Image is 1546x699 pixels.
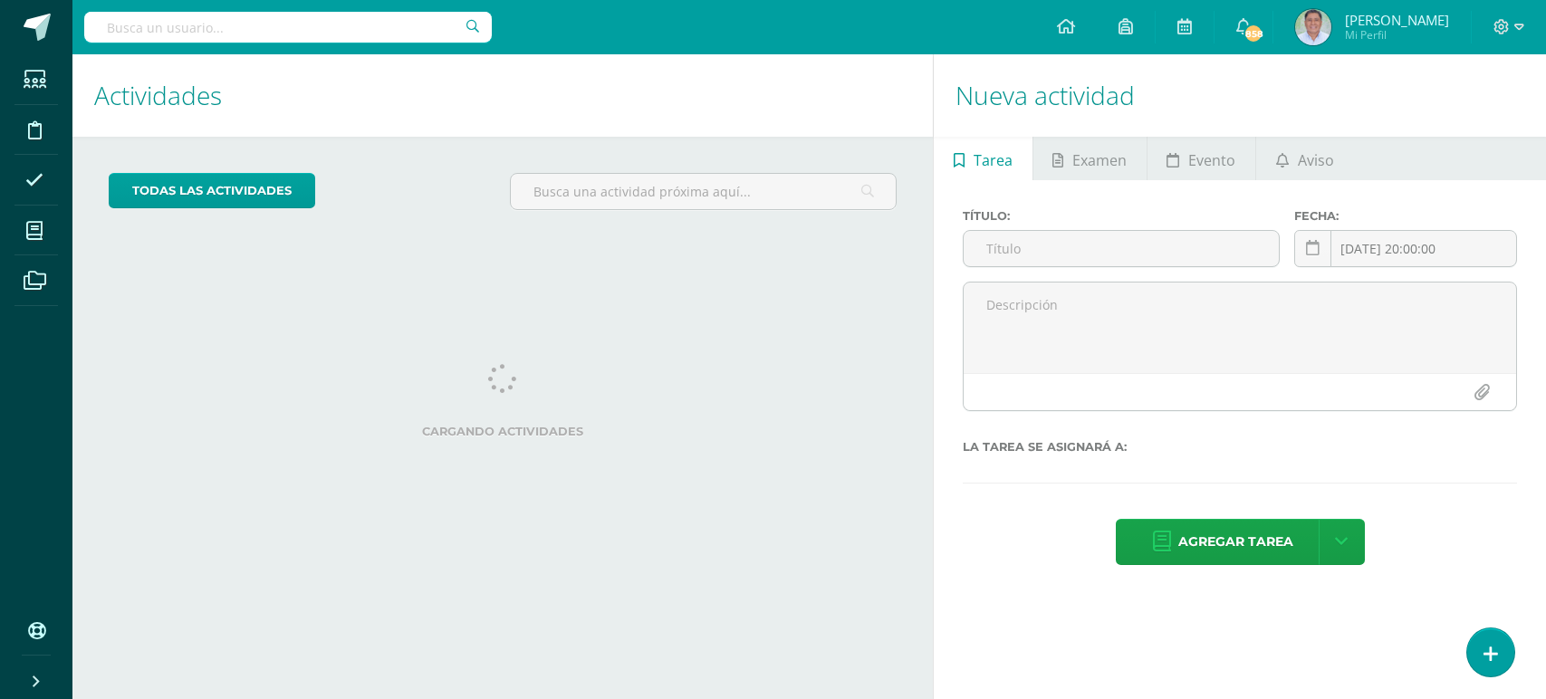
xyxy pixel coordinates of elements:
h1: Nueva actividad [955,54,1524,137]
a: Tarea [934,137,1032,180]
span: 858 [1244,24,1263,43]
label: Fecha: [1294,209,1516,223]
input: Título [964,231,1279,266]
span: [PERSON_NAME] [1345,11,1449,29]
label: Cargando actividades [109,425,897,438]
input: Busca un usuario... [84,12,492,43]
label: La tarea se asignará a: [963,440,1517,454]
label: Título: [963,209,1280,223]
a: Examen [1033,137,1147,180]
span: Evento [1188,139,1235,182]
h1: Actividades [94,54,911,137]
span: Examen [1072,139,1127,182]
a: Aviso [1256,137,1353,180]
input: Busca una actividad próxima aquí... [511,174,896,209]
img: e0a79cb39523d0d5c7600c44975e145b.png [1295,9,1331,45]
input: Fecha de entrega [1295,231,1515,266]
a: Evento [1147,137,1255,180]
span: Mi Perfil [1345,27,1449,43]
span: Agregar tarea [1178,520,1293,564]
span: Tarea [974,139,1013,182]
span: Aviso [1298,139,1334,182]
a: todas las Actividades [109,173,315,208]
